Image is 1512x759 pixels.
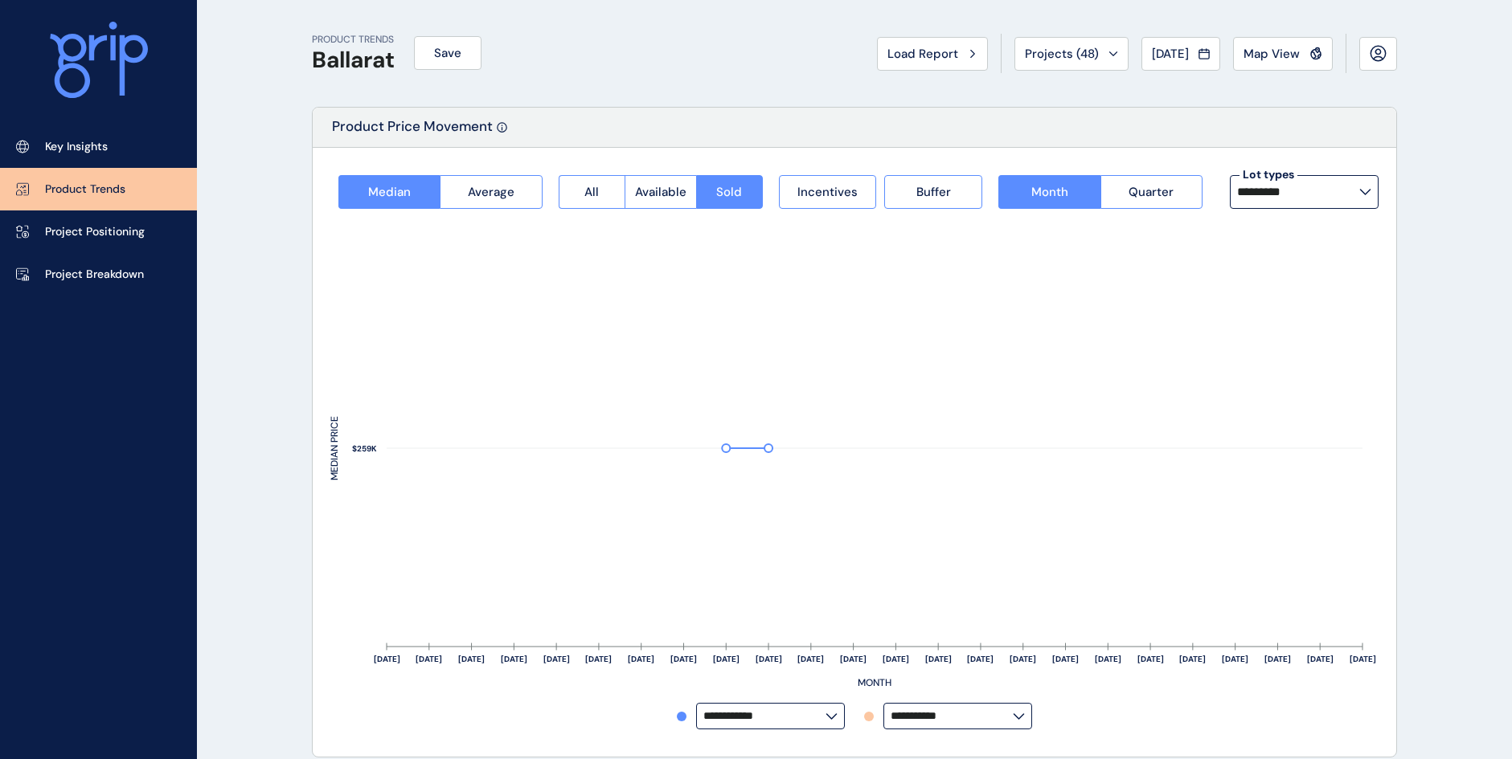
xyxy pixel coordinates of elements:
text: [DATE] [883,654,909,664]
span: Buffer [916,184,951,200]
label: Lot types [1240,167,1297,183]
span: Load Report [887,46,958,62]
p: Product Price Movement [332,117,493,147]
button: Buffer [884,175,982,209]
span: All [584,184,599,200]
button: Average [440,175,542,209]
text: [DATE] [628,654,654,664]
text: [DATE] [1010,654,1036,664]
button: All [559,175,625,209]
button: Map View [1233,37,1333,71]
p: PRODUCT TRENDS [312,33,395,47]
text: $259K [352,443,377,454]
span: Map View [1244,46,1300,62]
button: Quarter [1100,175,1203,209]
span: Incentives [797,184,858,200]
text: [DATE] [585,654,612,664]
span: [DATE] [1152,46,1189,62]
button: [DATE] [1141,37,1220,71]
span: Sold [716,184,742,200]
text: [DATE] [374,654,400,664]
button: Incentives [779,175,877,209]
text: MONTH [858,676,891,689]
span: Median [368,184,411,200]
span: Month [1031,184,1068,200]
text: [DATE] [1307,654,1334,664]
span: Average [468,184,514,200]
p: Project Positioning [45,224,145,240]
text: [DATE] [756,654,782,664]
text: [DATE] [1222,654,1248,664]
text: [DATE] [967,654,994,664]
text: [DATE] [543,654,570,664]
text: [DATE] [501,654,527,664]
text: MEDIAN PRICE [328,416,341,480]
p: Key Insights [45,139,108,155]
text: [DATE] [1350,654,1376,664]
text: [DATE] [925,654,952,664]
text: [DATE] [840,654,867,664]
button: Sold [696,175,763,209]
text: [DATE] [1052,654,1079,664]
h1: Ballarat [312,47,395,74]
text: [DATE] [1179,654,1206,664]
button: Projects (48) [1014,37,1129,71]
text: [DATE] [713,654,740,664]
button: Month [998,175,1100,209]
text: [DATE] [458,654,485,664]
text: [DATE] [1095,654,1121,664]
button: Load Report [877,37,988,71]
span: Available [635,184,686,200]
text: [DATE] [416,654,442,664]
span: Projects ( 48 ) [1025,46,1099,62]
p: Product Trends [45,182,125,198]
button: Median [338,175,440,209]
span: Save [434,45,461,61]
span: Quarter [1129,184,1174,200]
text: [DATE] [797,654,824,664]
p: Project Breakdown [45,267,144,283]
text: [DATE] [1137,654,1164,664]
button: Save [414,36,481,70]
button: Available [625,175,696,209]
text: [DATE] [1264,654,1291,664]
text: [DATE] [670,654,697,664]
